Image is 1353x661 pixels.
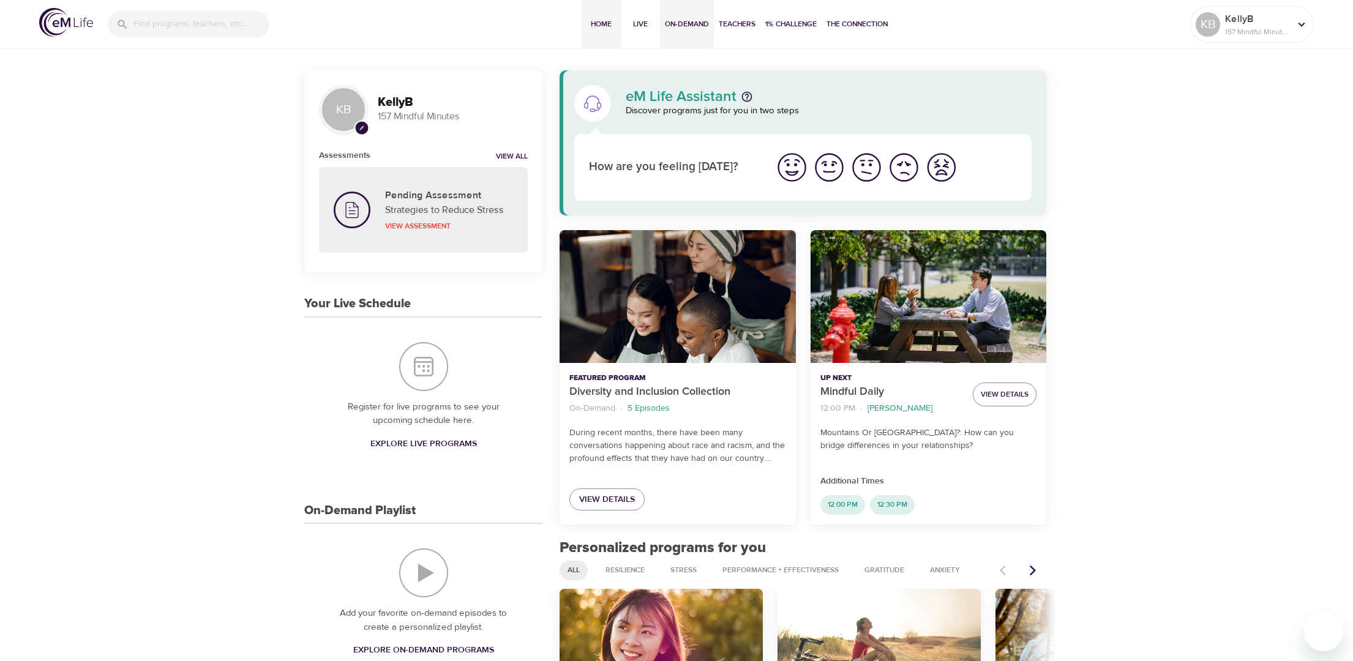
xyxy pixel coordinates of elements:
[812,151,846,184] img: good
[1225,12,1290,26] p: KellyB
[922,561,968,580] div: Anxiety
[399,342,448,391] img: Your Live Schedule
[826,18,888,31] span: The Connection
[560,230,795,363] button: Diversity and Inclusion Collection
[587,18,616,31] span: Home
[496,152,528,162] a: View all notifications
[860,400,863,417] li: ·
[560,565,587,575] span: All
[569,400,785,417] nav: breadcrumb
[569,402,615,415] p: On-Demand
[626,18,655,31] span: Live
[583,94,602,113] img: eM Life Assistant
[765,18,817,31] span: 1% Challenge
[370,436,477,452] span: Explore Live Programs
[385,189,513,202] h5: Pending Assessment
[923,565,967,575] span: Anxiety
[887,151,921,184] img: bad
[378,110,528,124] p: 157 Mindful Minutes
[569,488,645,511] a: View Details
[620,400,623,417] li: ·
[39,8,93,37] img: logo
[304,297,411,311] h3: Your Live Schedule
[870,495,915,515] div: 12:30 PM
[399,548,448,597] img: On-Demand Playlist
[714,561,847,580] div: Performance + Effectiveness
[579,492,635,507] span: View Details
[569,384,785,400] p: Diversity and Inclusion Collection
[598,561,653,580] div: Resilience
[662,561,705,580] div: Stress
[663,565,704,575] span: Stress
[923,149,960,186] button: I'm feeling worst
[715,565,846,575] span: Performance + Effectiveness
[329,400,518,428] p: Register for live programs to see your upcoming schedule here.
[820,373,963,384] p: Up Next
[385,220,513,231] p: View Assessment
[775,151,809,184] img: great
[820,495,865,515] div: 12:00 PM
[133,11,269,37] input: Find programs, teachers, etc...
[885,149,923,186] button: I'm feeling bad
[848,149,885,186] button: I'm feeling ok
[628,402,670,415] p: 5 Episodes
[1019,557,1046,584] button: Next items
[719,18,755,31] span: Teachers
[820,499,865,510] span: 12:00 PM
[820,400,963,417] nav: breadcrumb
[820,402,855,415] p: 12:00 PM
[924,151,958,184] img: worst
[589,159,759,176] p: How are you feeling [DATE]?
[1225,26,1290,37] p: 157 Mindful Minutes
[626,104,1032,118] p: Discover programs just for you in two steps
[868,402,932,415] p: [PERSON_NAME]
[820,427,1036,452] p: Mountains Or [GEOGRAPHIC_DATA]?: How can you bridge differences in your relationships?
[319,149,370,162] h6: Assessments
[850,151,883,184] img: ok
[560,561,588,580] div: All
[329,607,518,634] p: Add your favorite on-demand episodes to create a personalized playlist.
[981,388,1029,401] span: View Details
[870,499,915,510] span: 12:30 PM
[569,373,785,384] p: Featured Program
[856,561,912,580] div: Gratitude
[560,539,1046,557] h2: Personalized programs for you
[378,95,528,110] h3: KellyB
[385,203,513,217] p: Strategies to Reduce Stress
[1196,12,1220,37] div: KB
[973,383,1036,406] button: View Details
[820,384,963,400] p: Mindful Daily
[665,18,709,31] span: On-Demand
[811,149,848,186] button: I'm feeling good
[365,433,482,455] a: Explore Live Programs
[811,230,1046,363] button: Mindful Daily
[304,504,416,518] h3: On-Demand Playlist
[569,427,785,465] p: During recent months, there have been many conversations happening about race and racism, and the...
[1304,612,1343,651] iframe: Button to launch messaging window
[598,565,652,575] span: Resilience
[820,475,1036,488] p: Additional Times
[857,565,912,575] span: Gratitude
[319,85,368,134] div: KB
[626,89,736,104] p: eM Life Assistant
[773,149,811,186] button: I'm feeling great
[353,643,494,658] span: Explore On-Demand Programs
